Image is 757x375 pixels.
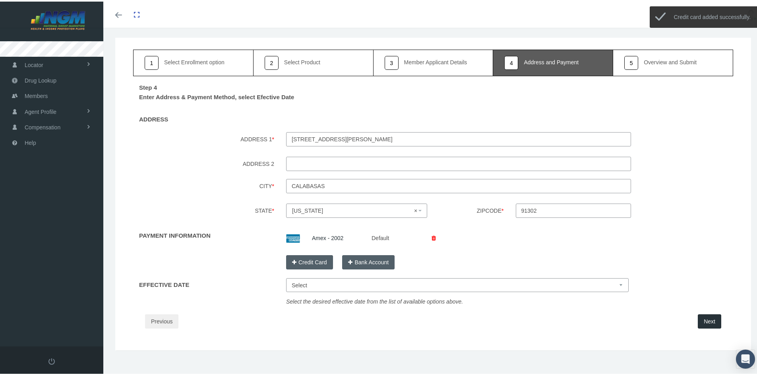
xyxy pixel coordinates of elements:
div: 2 [265,54,279,68]
img: NATIONAL GROUP MARKETING [10,9,106,29]
div: Default [366,230,385,244]
label: ADDRESS 2 [127,155,280,169]
span: California [292,205,416,213]
span: Help [25,134,36,149]
i: Select the desired effective date from the list of available options above. [286,297,463,303]
span: × [414,205,420,213]
span: Agent Profile [25,103,56,118]
label: Step 4 [133,79,163,91]
button: Previous [145,313,178,327]
label: ADDRESS [133,110,174,123]
div: Open Intercom Messenger [736,348,755,367]
button: Next [698,313,721,327]
div: 3 [385,54,399,68]
label: Enter Address & Payment Method, select Efective Date [133,91,300,103]
div: 1 [145,54,159,68]
span: Locator [25,56,43,71]
div: Select Product [284,58,320,63]
label: PAYMENT INFORMATION [133,227,217,239]
div: Member Applicant Details [404,58,467,63]
a: Amex - 2002 [312,233,343,240]
span: Drug Lookup [25,71,56,87]
div: 5 [624,54,638,68]
a: Delete [426,233,442,240]
div: Address and Payment [524,58,579,63]
span: Compensation [25,118,60,133]
div: Overview and Submit [644,58,697,63]
button: Bank Account [342,254,395,268]
label: City [127,177,280,194]
label: State [127,202,280,219]
label: Zipcode [433,202,510,219]
span: Members [25,87,48,102]
div: 4 [504,54,518,68]
label: EFFECTIVE DATE [133,276,195,288]
div: Select Enrollment option [164,58,225,63]
label: ADDRESS 1 [127,131,280,147]
img: american_express.png [286,233,300,241]
span: California [286,202,427,216]
button: Credit Card [286,254,333,268]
